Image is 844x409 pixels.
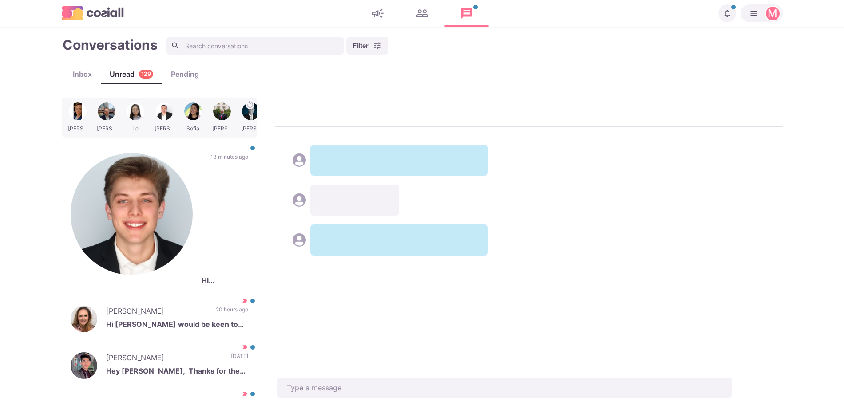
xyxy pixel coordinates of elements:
[768,8,777,19] div: Martin
[162,69,208,79] div: Pending
[741,4,783,22] button: Martin
[106,352,222,366] p: [PERSON_NAME]
[210,153,248,275] p: 13 minutes ago
[71,352,97,379] img: Matt Vasquez
[63,37,158,53] h1: Conversations
[71,153,193,275] img: Luke Frank
[62,6,124,20] img: logo
[231,352,248,366] p: [DATE]
[202,275,248,286] p: Hi [PERSON_NAME], I appreciate you reaching out, but I’m not interested at the moment. Things are...
[106,366,248,379] p: Hey [PERSON_NAME], Thanks for the outreach I am happy to stay connected currently havent put too ...
[718,4,736,22] button: Notifications
[216,306,248,319] p: 20 hours ago
[64,69,101,79] div: Inbox
[71,306,97,332] img: Geraldine Morgan
[106,319,248,332] p: Hi [PERSON_NAME] would be keen to have a call with you. Are you free [DATE]? [PERSON_NAME]
[101,69,162,79] div: Unread
[141,70,151,79] p: 129
[106,306,207,319] p: [PERSON_NAME]
[346,37,388,55] button: Filter
[166,37,344,55] input: Search conversations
